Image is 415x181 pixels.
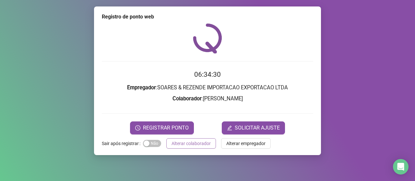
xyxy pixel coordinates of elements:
[393,159,409,175] div: Open Intercom Messenger
[193,23,222,53] img: QRPoint
[226,140,266,147] span: Alterar empregador
[222,121,285,134] button: editSOLICITAR AJUSTE
[102,95,313,103] h3: : [PERSON_NAME]
[135,125,140,130] span: clock-circle
[130,121,194,134] button: REGISTRAR PONTO
[127,85,156,91] strong: Empregador
[221,138,271,149] button: Alterar empregador
[172,96,202,102] strong: Colaborador
[194,71,221,78] time: 06:34:30
[235,124,280,132] span: SOLICITAR AJUSTE
[143,124,189,132] span: REGISTRAR PONTO
[102,13,313,21] div: Registro de ponto web
[102,84,313,92] h3: : SOARES & REZENDE IMPORTACAO EXPORTACAO LTDA
[172,140,211,147] span: Alterar colaborador
[166,138,216,149] button: Alterar colaborador
[227,125,232,130] span: edit
[102,138,143,149] label: Sair após registrar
